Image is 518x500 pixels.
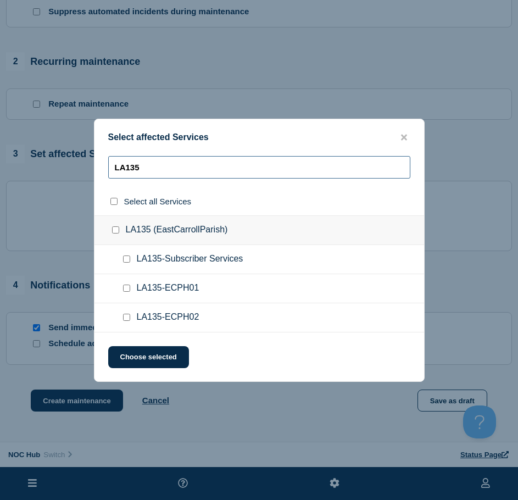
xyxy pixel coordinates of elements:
[94,132,424,143] div: Select affected Services
[137,312,199,323] span: LA135-ECPH02
[123,314,130,321] input: LA135-ECPH02 checkbox
[123,285,130,292] input: LA135-ECPH01 checkbox
[124,197,192,206] span: Select all Services
[137,283,199,294] span: LA135-ECPH01
[123,255,130,263] input: LA135-Subscriber Services checkbox
[137,254,243,265] span: LA135-Subscriber Services
[112,226,119,234] input: LA135 (EastCarrollParish) checkbox
[94,215,424,245] div: LA135 (EastCarrollParish)
[108,346,189,368] button: Choose selected
[108,156,410,179] input: Search
[398,132,410,143] button: close button
[110,198,118,205] input: select all checkbox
